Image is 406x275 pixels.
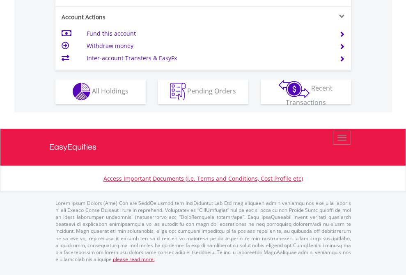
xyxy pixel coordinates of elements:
[113,256,155,263] a: please read more:
[170,83,186,100] img: pending_instructions-wht.png
[55,80,146,104] button: All Holdings
[87,27,329,40] td: Fund this account
[49,129,357,166] a: EasyEquities
[87,40,329,52] td: Withdraw money
[92,86,128,95] span: All Holdings
[286,84,333,107] span: Recent Transactions
[158,80,248,104] button: Pending Orders
[87,52,329,64] td: Inter-account Transfers & EasyFx
[55,13,203,21] div: Account Actions
[187,86,236,95] span: Pending Orders
[279,80,310,98] img: transactions-zar-wht.png
[55,200,351,263] p: Lorem Ipsum Dolors (Ame) Con a/e SeddOeiusmod tem InciDiduntut Lab Etd mag aliquaen admin veniamq...
[261,80,351,104] button: Recent Transactions
[73,83,90,100] img: holdings-wht.png
[103,175,303,182] a: Access Important Documents (i.e. Terms and Conditions, Cost Profile etc)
